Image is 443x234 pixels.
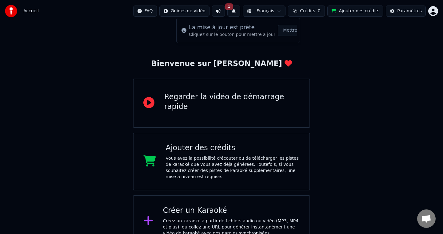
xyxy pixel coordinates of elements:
span: Accueil [23,8,39,14]
span: 1 [225,3,233,10]
div: Bienvenue sur [PERSON_NAME] [151,59,292,69]
div: Ajouter des crédits [166,143,300,153]
div: Vous avez la possibilité d'écouter ou de télécharger les pistes de karaoké que vous avez déjà gén... [166,155,300,180]
div: La mise à jour est prête [189,23,275,32]
span: 0 [318,8,321,14]
div: Créer un Karaoké [163,206,300,216]
img: youka [5,5,17,17]
button: Paramètres [386,6,426,17]
div: Open chat [417,209,436,228]
button: Crédits0 [288,6,325,17]
div: Paramètres [397,8,422,14]
div: Cliquez sur le bouton pour mettre à jour [189,32,275,38]
button: 1 [227,6,240,17]
button: FAQ [133,6,157,17]
span: Crédits [300,8,315,14]
div: Regarder la vidéo de démarrage rapide [164,92,300,112]
nav: breadcrumb [23,8,39,14]
button: Mettre à Jour [278,25,316,36]
button: Guides de vidéo [159,6,210,17]
button: Ajouter des crédits [327,6,383,17]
